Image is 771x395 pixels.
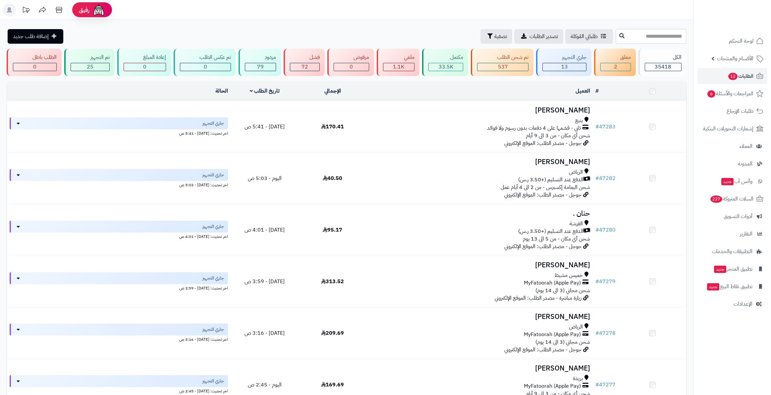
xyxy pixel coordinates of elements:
a: طلبات الإرجاع [697,103,767,119]
a: تطبيق نقاط البيعجديد [697,279,767,294]
span: التطبيقات والخدمات [712,247,752,256]
a: العميل [576,87,590,95]
span: جوجل - مصدر الطلب: الموقع الإلكتروني [504,139,581,147]
div: تم شحن الطلب [477,54,528,61]
div: تم عكس الطلب [180,54,231,61]
span: # [595,329,599,337]
a: الإعدادات [697,296,767,312]
span: لوحة التحكم [729,36,753,46]
a: تم التجهيز 25 [63,49,116,76]
a: لوحة التحكم [697,33,767,49]
a: معلق 2 [593,49,637,76]
a: الإجمالي [324,87,341,95]
span: جاري التجهيز [202,172,224,178]
div: معلق [600,54,631,61]
span: # [595,226,599,234]
a: تاريخ الطلب [250,87,280,95]
span: 169.69 [321,381,344,389]
img: logo-2.png [726,19,765,32]
div: اخر تحديث: [DATE] - 5:03 ص [10,181,228,188]
span: الرياض [569,323,583,331]
span: تطبيق المتجر [713,264,752,274]
a: أدوات التسويق [697,208,767,224]
div: 13 [543,63,586,71]
span: [DATE] - 3:59 ص [245,278,285,285]
h3: حنان . [369,210,590,217]
span: السلات المتروكة [710,194,753,203]
span: 33.5K [439,63,453,71]
span: شحن مجاني (3 الى 14 يوم) [535,286,590,294]
span: 0 [350,63,353,71]
div: 72 [290,63,319,71]
span: MyFatoorah (Apple Pay) [524,331,581,338]
div: جاري التجهيز [542,54,586,61]
span: 40.50 [323,174,342,182]
h3: [PERSON_NAME] [369,365,590,372]
a: مردود 79 [237,49,282,76]
a: مكتمل 33.5K [421,49,469,76]
span: جوجل - مصدر الطلب: الموقع الإلكتروني [504,346,581,354]
div: 25 [71,63,109,71]
a: #47280 [595,226,616,234]
a: #47277 [595,381,616,389]
a: #47282 [595,174,616,182]
span: الطلبات [728,71,753,81]
a: #47278 [595,329,616,337]
span: 35418 [655,63,671,71]
h3: [PERSON_NAME] [369,313,590,321]
span: شحن أي مكان - من 3 الى 9 أيام [526,132,590,140]
span: 170.41 [321,123,344,131]
span: طلباتي المُوكلة [571,32,598,40]
div: 1148 [383,63,414,71]
span: [DATE] - 3:16 ص [245,329,285,337]
span: 2 [614,63,617,71]
span: 6 [707,90,715,98]
a: الحالة [215,87,228,95]
a: طلباتي المُوكلة [565,29,613,44]
h3: [PERSON_NAME] [369,158,590,166]
span: شحن اليمامة إكسبرس - من 2 الى 4 أيام عمل [501,183,590,191]
div: اخر تحديث: [DATE] - 2:45 ص [10,387,228,394]
span: بريدة [573,375,583,382]
a: الطلب باطل 0 [5,49,63,76]
button: تصفية [480,29,512,44]
a: جاري التجهيز 13 [535,49,593,76]
div: تم التجهيز [71,54,109,61]
a: التطبيقات والخدمات [697,243,767,259]
div: اخر تحديث: [DATE] - 5:41 ص [10,129,228,136]
div: فشل [290,54,320,61]
span: # [595,123,599,131]
a: تم عكس الطلب 0 [172,49,237,76]
span: جاري التجهيز [202,378,224,384]
div: اخر تحديث: [DATE] - 4:01 ص [10,233,228,240]
div: 0 [13,63,56,71]
a: تم شحن الطلب 537 [469,49,534,76]
div: 0 [334,63,368,71]
a: #47279 [595,278,616,285]
span: جاري التجهيز [202,223,224,230]
span: MyFatoorah (Apple Pay) [524,279,581,287]
span: # [595,381,599,389]
span: الدفع عند التسليم (+3.50 ر.س) [518,228,583,235]
span: 95.17 [323,226,342,234]
span: 25 [87,63,93,71]
span: [DATE] - 4:01 ص [245,226,285,234]
span: وآتس آب [721,177,752,186]
a: إشعارات التحويلات البنكية [697,121,767,137]
h3: [PERSON_NAME] [369,107,590,114]
span: المدونة [738,159,752,168]
a: ملغي 1.1K [375,49,421,76]
span: اليوم - 2:45 ص [248,381,282,389]
span: جديد [707,283,719,290]
span: المراجعات والأسئلة [707,89,753,98]
img: ai-face.png [92,3,105,17]
span: زيارة مباشرة - مصدر الطلب: الموقع الإلكتروني [495,294,581,302]
span: تصفية [494,32,507,40]
span: إضافة طلب جديد [13,32,49,40]
span: جوجل - مصدر الطلب: الموقع الإلكتروني [504,191,581,199]
span: خميس مشيط [555,272,583,279]
a: #47283 [595,123,616,131]
span: 79 [257,63,264,71]
span: 0 [33,63,36,71]
div: 2 [601,63,630,71]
